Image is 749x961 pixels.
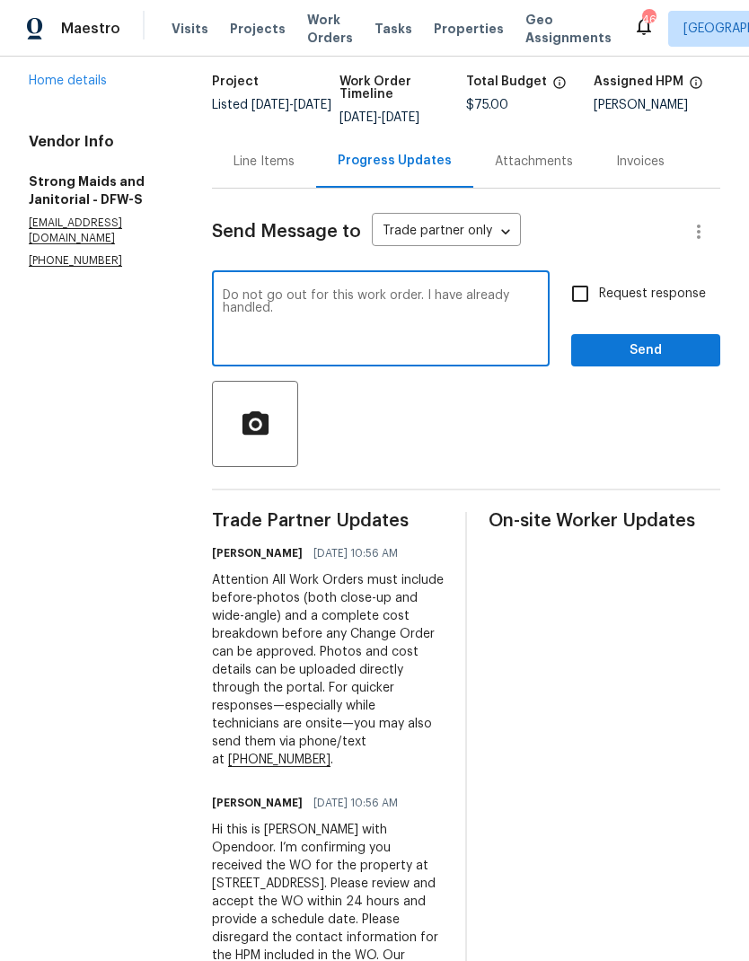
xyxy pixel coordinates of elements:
div: [PERSON_NAME] [594,99,721,111]
h5: Strong Maids and Janitorial - DFW-S [29,172,169,208]
span: On-site Worker Updates [489,512,720,530]
textarea: Do not go out for this work order. I have already handled. [223,289,539,352]
h6: [PERSON_NAME] [212,794,303,812]
div: Invoices [616,153,665,171]
span: Request response [599,285,706,304]
a: Home details [29,75,107,87]
span: Tasks [374,22,412,35]
span: Send Message to [212,223,361,241]
span: $75.00 [466,99,508,111]
h5: Project [212,75,259,88]
h4: Vendor Info [29,133,169,151]
h5: Total Budget [466,75,547,88]
span: Properties [434,20,504,38]
span: Projects [230,20,286,38]
span: - [339,111,419,124]
span: [DATE] 10:56 AM [313,544,398,562]
div: Attention All Work Orders must include before-photos (both close-up and wide-angle) and a complet... [212,571,444,769]
span: The hpm assigned to this work order. [689,75,703,99]
h5: Assigned HPM [594,75,683,88]
span: The total cost of line items that have been proposed by Opendoor. This sum includes line items th... [552,75,567,99]
span: [DATE] 10:56 AM [313,794,398,812]
span: Maestro [61,20,120,38]
h6: [PERSON_NAME] [212,544,303,562]
button: Send [571,334,720,367]
div: 46 [642,11,655,29]
span: - [251,99,331,111]
span: Geo Assignments [525,11,612,47]
span: Work Orders [307,11,353,47]
span: Send [586,339,706,362]
span: [DATE] [294,99,331,111]
div: Attachments [495,153,573,171]
span: [DATE] [339,111,377,124]
span: Listed [212,99,331,111]
div: Line Items [234,153,295,171]
span: Visits [172,20,208,38]
div: Trade partner only [372,217,521,247]
div: Progress Updates [338,152,452,170]
h5: Work Order Timeline [339,75,467,101]
span: [DATE] [382,111,419,124]
span: Trade Partner Updates [212,512,444,530]
span: [DATE] [251,99,289,111]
